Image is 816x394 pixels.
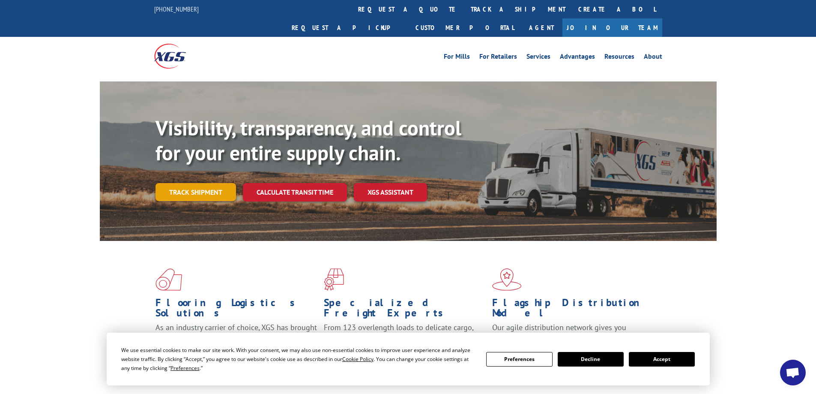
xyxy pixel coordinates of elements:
a: About [644,53,662,63]
a: Advantages [560,53,595,63]
h1: Flagship Distribution Model [492,298,654,322]
h1: Flooring Logistics Solutions [155,298,317,322]
button: Preferences [486,352,552,367]
b: Visibility, transparency, and control for your entire supply chain. [155,114,461,166]
a: Track shipment [155,183,236,201]
h1: Specialized Freight Experts [324,298,486,322]
span: Preferences [170,364,200,372]
a: For Mills [444,53,470,63]
a: Resources [604,53,634,63]
button: Accept [629,352,695,367]
a: Request a pickup [285,18,409,37]
a: [PHONE_NUMBER] [154,5,199,13]
img: xgs-icon-total-supply-chain-intelligence-red [155,268,182,291]
div: Cookie Consent Prompt [107,333,710,385]
span: Cookie Policy [342,355,374,363]
div: Open chat [780,360,806,385]
a: Calculate transit time [243,183,347,202]
a: Customer Portal [409,18,520,37]
a: Agent [520,18,562,37]
span: As an industry carrier of choice, XGS has brought innovation and dedication to flooring logistics... [155,322,317,353]
a: XGS ASSISTANT [354,183,427,202]
a: Services [526,53,550,63]
p: From 123 overlength loads to delicate cargo, our experienced staff knows the best way to move you... [324,322,486,361]
button: Decline [558,352,624,367]
div: We use essential cookies to make our site work. With your consent, we may also use non-essential ... [121,346,476,373]
a: Join Our Team [562,18,662,37]
a: For Retailers [479,53,517,63]
span: Our agile distribution network gives you nationwide inventory management on demand. [492,322,650,343]
img: xgs-icon-flagship-distribution-model-red [492,268,522,291]
img: xgs-icon-focused-on-flooring-red [324,268,344,291]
